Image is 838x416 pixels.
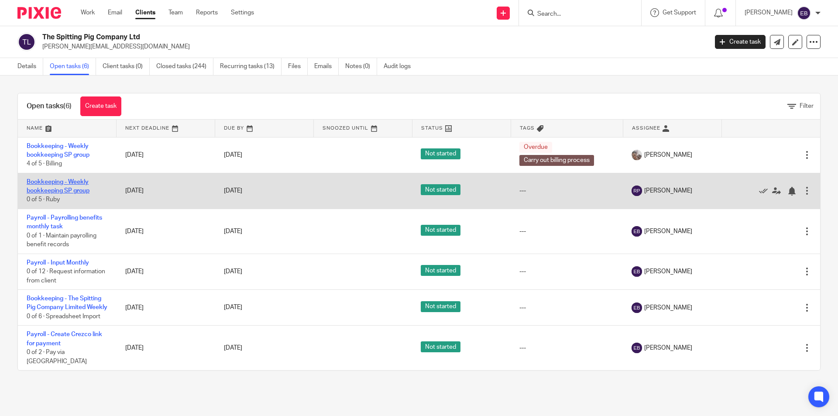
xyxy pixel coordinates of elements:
span: Not started [421,341,460,352]
a: Emails [314,58,339,75]
p: [PERSON_NAME] [745,8,793,17]
span: [DATE] [224,228,242,234]
a: Create task [715,35,766,49]
span: Carry out billing process [519,155,594,166]
span: Not started [421,301,460,312]
a: Details [17,58,43,75]
div: --- [519,186,614,195]
h1: Open tasks [27,102,72,111]
span: Tags [520,126,535,131]
a: Email [108,8,122,17]
div: --- [519,267,614,276]
span: 0 of 12 · Request information from client [27,268,105,284]
span: (6) [63,103,72,110]
td: [DATE] [117,209,215,254]
span: Not started [421,148,460,159]
a: Recurring tasks (13) [220,58,282,75]
a: Bookkeeping - The Spitting Pig Company Limited Weekly [27,296,107,310]
a: Payroll - Input Monthly [27,260,89,266]
span: Status [421,126,443,131]
span: [DATE] [224,152,242,158]
a: Bookkeeping - Weekly bookkeeping SP group [27,179,89,194]
input: Search [536,10,615,18]
span: [DATE] [224,345,242,351]
a: Reports [196,8,218,17]
span: Overdue [519,142,552,153]
span: [PERSON_NAME] [644,186,692,195]
a: Client tasks (0) [103,58,150,75]
span: 0 of 2 · Pay via [GEOGRAPHIC_DATA] [27,349,87,364]
span: [PERSON_NAME] [644,151,692,159]
img: svg%3E [632,266,642,277]
td: [DATE] [117,290,215,326]
a: Clients [135,8,155,17]
span: Snoozed Until [323,126,368,131]
td: [DATE] [117,326,215,370]
span: 4 of 5 · Billing [27,161,62,167]
span: [DATE] [224,305,242,311]
h2: The Spitting Pig Company Ltd [42,33,570,42]
span: [DATE] [224,268,242,275]
span: Not started [421,184,460,195]
img: svg%3E [17,33,36,51]
a: Bookkeeping - Weekly bookkeeping SP group [27,143,89,158]
img: svg%3E [632,303,642,313]
a: Closed tasks (244) [156,58,213,75]
span: 0 of 1 · Maintain payrolling benefit records [27,233,96,248]
p: [PERSON_NAME][EMAIL_ADDRESS][DOMAIN_NAME] [42,42,702,51]
img: me.jpg [632,150,642,160]
img: svg%3E [632,343,642,353]
td: [DATE] [117,137,215,173]
span: Not started [421,225,460,236]
a: Payroll - Create Crezco link for payment [27,331,102,346]
a: Audit logs [384,58,417,75]
a: Team [168,8,183,17]
a: Mark as done [759,186,772,195]
a: Open tasks (6) [50,58,96,75]
a: Work [81,8,95,17]
a: Payroll - Payrolling benefits monthly task [27,215,102,230]
img: svg%3E [632,226,642,237]
a: Notes (0) [345,58,377,75]
a: Settings [231,8,254,17]
span: Get Support [663,10,696,16]
span: 0 of 5 · Ruby [27,197,60,203]
div: --- [519,344,614,352]
span: [PERSON_NAME] [644,267,692,276]
div: --- [519,303,614,312]
span: 0 of 6 · Spreadsheet Import [27,313,100,320]
div: --- [519,227,614,236]
span: [PERSON_NAME] [644,344,692,352]
td: [DATE] [117,254,215,289]
a: Create task [80,96,121,116]
span: Not started [421,265,460,276]
span: Filter [800,103,814,109]
img: svg%3E [797,6,811,20]
img: svg%3E [632,186,642,196]
a: Files [288,58,308,75]
img: Pixie [17,7,61,19]
span: [PERSON_NAME] [644,227,692,236]
span: [DATE] [224,188,242,194]
td: [DATE] [117,173,215,209]
span: [PERSON_NAME] [644,303,692,312]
